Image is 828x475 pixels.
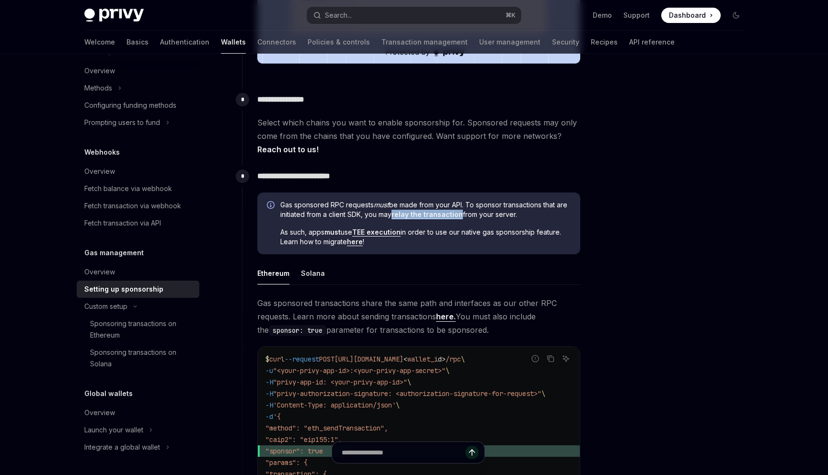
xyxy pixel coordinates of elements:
[347,237,363,246] a: here
[77,180,199,197] a: Fetch balance via webhook
[506,11,516,19] span: ⌘ K
[84,117,160,128] div: Prompting users to fund
[560,352,572,365] button: Ask AI
[265,412,273,421] span: -d
[77,163,199,180] a: Overview
[479,31,540,54] a: User management
[391,210,463,219] a: relay the transaction
[126,31,149,54] a: Basics
[90,347,194,370] div: Sponsoring transactions on Solana
[77,298,199,315] button: Toggle Custom setup section
[77,215,199,232] a: Fetch transaction via API
[273,366,446,375] span: "<your-privy-app-id>:<your-privy-app-secret>"
[84,424,143,436] div: Launch your wallet
[273,389,541,398] span: "privy-authorization-signature: <authorization-signature-for-request>"
[90,318,194,341] div: Sponsoring transactions on Ethereum
[301,262,325,284] button: Solana
[273,412,281,421] span: '{
[257,31,296,54] a: Connectors
[403,355,407,363] span: <
[77,315,199,344] a: Sponsoring transactions on Ethereum
[269,325,326,336] code: sponsor: true
[84,147,120,158] h5: Webhooks
[257,116,580,156] span: Select which chains you want to enable sponsorship for. Sponsored requests may only come from the...
[265,435,342,444] span: "caip2": "eip155:1",
[324,228,341,236] strong: must
[84,247,144,259] h5: Gas management
[552,31,579,54] a: Security
[436,312,456,322] a: here.
[529,352,541,365] button: Report incorrect code
[342,442,465,463] input: Ask a question...
[84,166,115,177] div: Overview
[273,378,407,386] span: "privy-app-id: <your-privy-app-id>"
[407,378,411,386] span: \
[541,389,545,398] span: \
[669,11,706,20] span: Dashboard
[84,200,181,212] div: Fetch transaction via webhook
[461,355,465,363] span: \
[257,145,319,155] a: Reach out to us!
[77,421,199,439] button: Toggle Launch your wallet section
[661,8,721,23] a: Dashboard
[280,200,571,219] span: Gas sponsored RPC requests be made from your API. To sponsor transactions that are initiated from...
[319,355,334,363] span: POST
[77,281,199,298] a: Setting up sponsorship
[84,183,172,194] div: Fetch balance via webhook
[728,8,744,23] button: Toggle dark mode
[77,439,199,456] button: Toggle Integrate a global wallet section
[257,262,289,284] button: Ethereum
[77,79,199,97] button: Toggle Methods section
[446,355,461,363] span: /rpc
[84,266,115,278] div: Overview
[265,355,269,363] span: $
[273,401,396,409] span: 'Content-Type: application/json'
[77,62,199,79] a: Overview
[84,217,161,229] div: Fetch transaction via API
[438,355,442,363] span: d
[544,352,557,365] button: Copy the contents from the code block
[84,441,160,453] div: Integrate a global wallet
[265,424,388,432] span: "method": "eth_sendTransaction",
[265,401,273,409] span: -H
[446,366,449,375] span: \
[285,355,319,363] span: --request
[629,31,675,54] a: API reference
[84,388,133,399] h5: Global wallets
[84,407,115,418] div: Overview
[160,31,209,54] a: Authentication
[257,296,580,337] span: Gas sponsored transactions share the same path and interfaces as our other RPC requests. Learn mo...
[77,97,199,114] a: Configuring funding methods
[325,10,352,21] div: Search...
[591,31,618,54] a: Recipes
[307,7,521,24] button: Open search
[407,355,438,363] span: wallet_i
[265,378,273,386] span: -H
[334,355,403,363] span: [URL][DOMAIN_NAME]
[265,366,273,375] span: -u
[623,11,650,20] a: Support
[84,82,112,94] div: Methods
[308,31,370,54] a: Policies & controls
[267,201,276,211] svg: Info
[84,9,144,22] img: dark logo
[465,446,479,459] button: Send message
[84,31,115,54] a: Welcome
[396,401,400,409] span: \
[381,31,468,54] a: Transaction management
[269,355,285,363] span: curl
[221,31,246,54] a: Wallets
[265,389,273,398] span: -H
[280,227,571,247] span: As such, apps use in order to use our native gas sponsorship feature. Learn how to migrate !
[77,263,199,281] a: Overview
[374,201,389,209] em: must
[77,114,199,131] button: Toggle Prompting users to fund section
[84,100,176,111] div: Configuring funding methods
[84,283,163,295] div: Setting up sponsorship
[77,404,199,421] a: Overview
[77,197,199,215] a: Fetch transaction via webhook
[593,11,612,20] a: Demo
[84,301,127,312] div: Custom setup
[77,344,199,373] a: Sponsoring transactions on Solana
[442,355,446,363] span: >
